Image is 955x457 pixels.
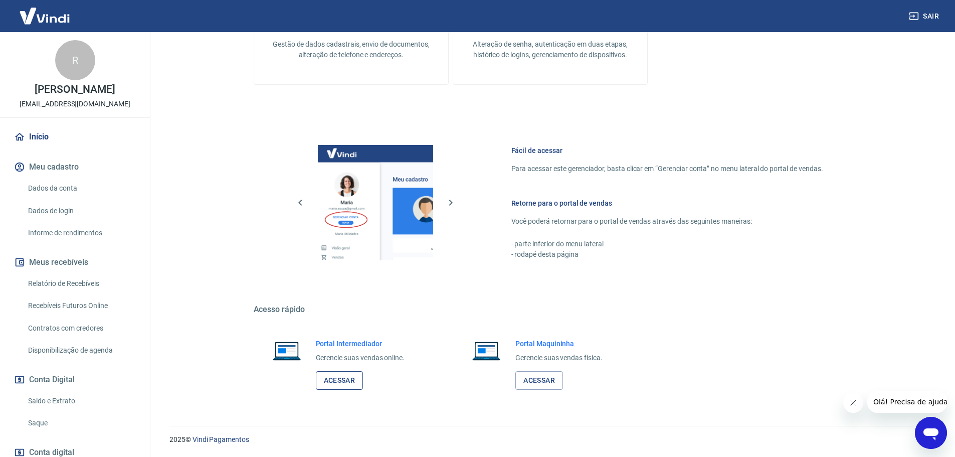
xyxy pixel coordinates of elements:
a: Dados da conta [24,178,138,199]
a: Contratos com credores [24,318,138,339]
p: Gestão de dados cadastrais, envio de documentos, alteração de telefone e endereços. [270,39,432,60]
h5: Acesso rápido [254,304,847,315]
iframe: Mensagem da empresa [867,391,947,413]
img: Imagem de um notebook aberto [266,339,308,363]
p: Para acessar este gerenciador, basta clicar em “Gerenciar conta” no menu lateral do portal de ven... [511,164,823,174]
a: Saldo e Extrato [24,391,138,411]
h6: Portal Intermediador [316,339,405,349]
iframe: Fechar mensagem [843,393,863,413]
p: [EMAIL_ADDRESS][DOMAIN_NAME] [20,99,130,109]
p: - rodapé desta página [511,249,823,260]
a: Saque [24,413,138,433]
p: Gerencie suas vendas física. [515,353,603,363]
p: - parte inferior do menu lateral [511,239,823,249]
p: 2025 © [169,434,931,445]
img: Imagem da dashboard mostrando o botão de gerenciar conta na sidebar no lado esquerdo [318,145,433,260]
span: Olá! Precisa de ajuda? [6,7,84,15]
a: Dados de login [24,201,138,221]
p: Alteração de senha, autenticação em duas etapas, histórico de logins, gerenciamento de dispositivos. [469,39,631,60]
a: Vindi Pagamentos [193,435,249,443]
div: R [55,40,95,80]
button: Meu cadastro [12,156,138,178]
p: [PERSON_NAME] [35,84,115,95]
a: Informe de rendimentos [24,223,138,243]
a: Acessar [515,371,563,390]
button: Sair [907,7,943,26]
a: Recebíveis Futuros Online [24,295,138,316]
button: Meus recebíveis [12,251,138,273]
a: Acessar [316,371,363,390]
img: Vindi [12,1,77,31]
p: Gerencie suas vendas online. [316,353,405,363]
h6: Fácil de acessar [511,145,823,156]
h6: Retorne para o portal de vendas [511,198,823,208]
button: Conta Digital [12,369,138,391]
a: Relatório de Recebíveis [24,273,138,294]
a: Disponibilização de agenda [24,340,138,361]
img: Imagem de um notebook aberto [465,339,507,363]
p: Você poderá retornar para o portal de vendas através das seguintes maneiras: [511,216,823,227]
h6: Portal Maquininha [515,339,603,349]
iframe: Botão para abrir a janela de mensagens [915,417,947,449]
a: Início [12,126,138,148]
